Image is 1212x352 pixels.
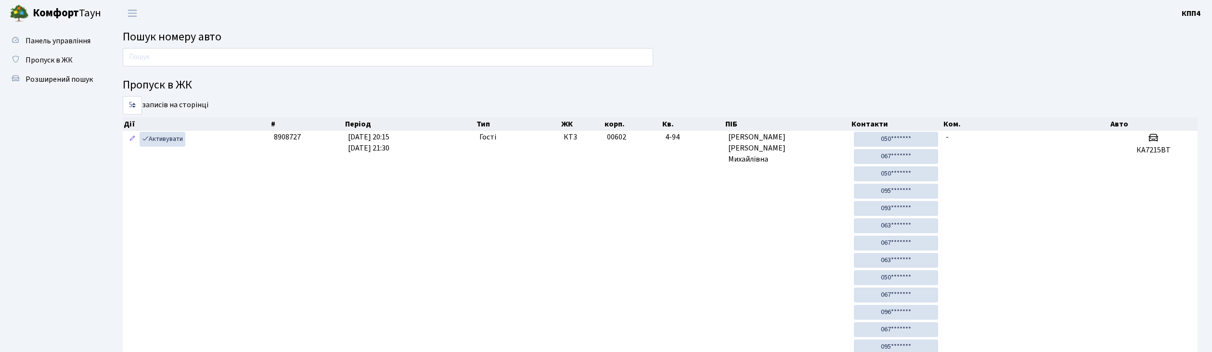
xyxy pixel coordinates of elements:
th: Ком. [942,117,1109,131]
th: Дії [123,117,270,131]
select: записів на сторінці [123,96,142,114]
b: Комфорт [33,5,79,21]
a: КПП4 [1182,8,1200,19]
h4: Пропуск в ЖК [123,78,1198,92]
span: Пошук номеру авто [123,28,221,45]
button: Переключити навігацію [120,5,144,21]
a: Пропуск в ЖК [5,50,101,70]
th: Авто [1109,117,1198,131]
input: Пошук [123,48,653,66]
span: [PERSON_NAME] [PERSON_NAME] Михайлівна [728,132,847,165]
th: Тип [476,117,560,131]
th: корп. [604,117,661,131]
label: записів на сторінці [123,96,208,114]
span: 00602 [607,132,626,142]
span: [DATE] 20:15 [DATE] 21:30 [348,132,389,153]
span: 8908727 [274,132,301,142]
img: logo.png [10,4,29,23]
span: Розширений пошук [26,74,93,85]
a: Редагувати [127,132,138,147]
th: Контакти [851,117,942,131]
th: # [270,117,345,131]
h5: КА7215ВТ [1113,146,1194,155]
th: Кв. [661,117,724,131]
span: КТ3 [564,132,599,143]
th: ЖК [560,117,604,131]
a: Активувати [140,132,185,147]
a: Розширений пошук [5,70,101,89]
a: Панель управління [5,31,101,50]
span: Пропуск в ЖК [26,55,73,65]
th: ПІБ [724,117,851,131]
span: Гості [479,132,496,143]
th: Період [344,117,476,131]
span: 4-94 [665,132,721,143]
span: - [946,132,949,142]
span: Панель управління [26,36,90,46]
span: Таун [33,5,101,22]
